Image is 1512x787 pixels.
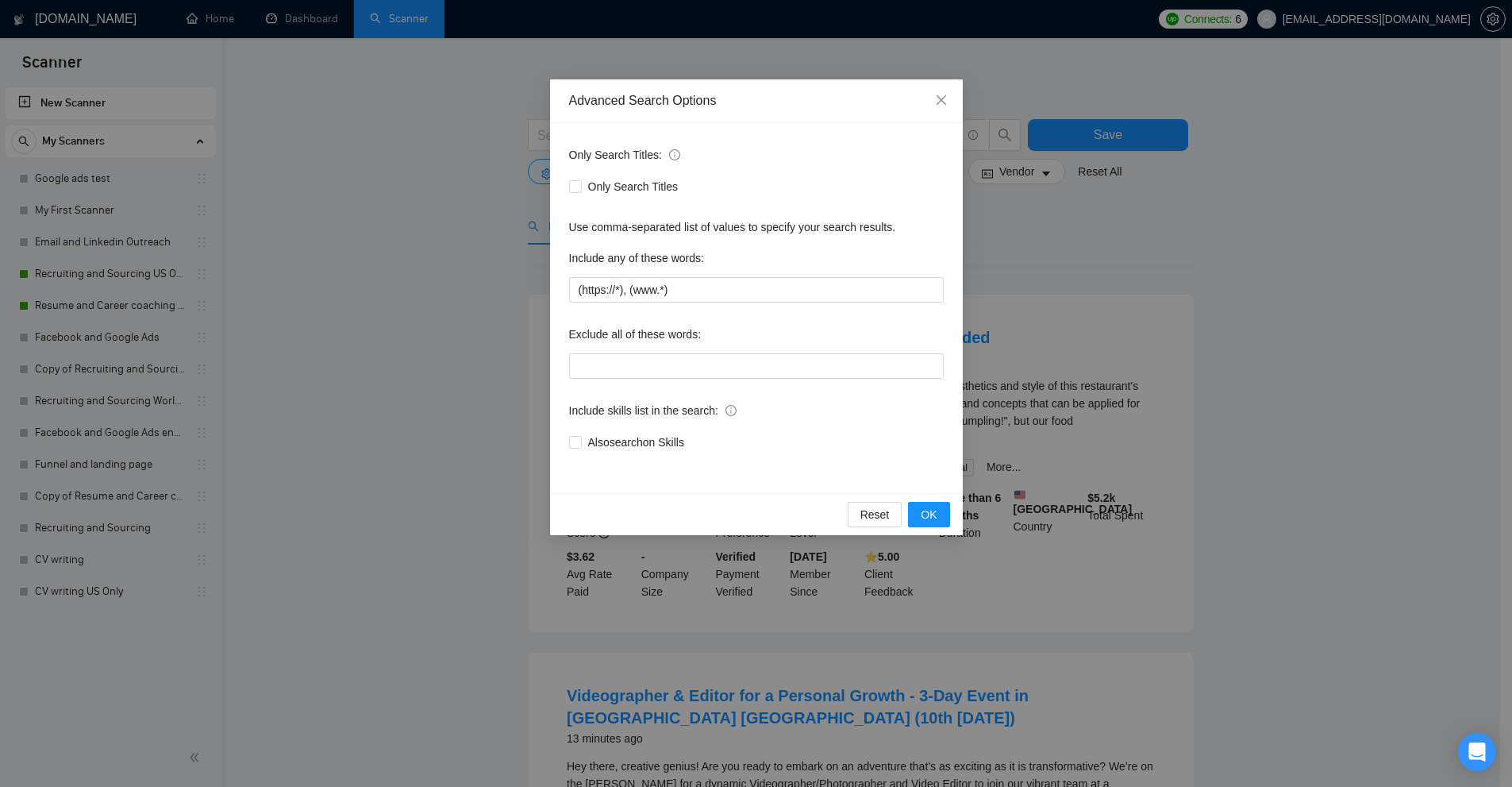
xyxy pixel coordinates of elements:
[569,245,704,271] label: Include any of these words:
[921,506,937,523] span: OK
[569,146,680,164] span: Only Search Titles:
[669,149,680,160] span: info-circle
[569,402,737,419] span: Include skills list in the search:
[582,434,691,451] span: Also search on Skills
[908,502,949,527] button: OK
[725,405,737,416] span: info-circle
[860,506,890,523] span: Reset
[569,218,944,236] div: Use comma-separated list of values to specify your search results.
[569,322,702,347] label: Exclude all of these words:
[582,178,685,195] span: Only Search Titles
[848,502,902,527] button: Reset
[920,79,963,122] button: Close
[935,94,948,106] span: close
[1458,733,1496,771] div: Open Intercom Messenger
[569,92,944,110] div: Advanced Search Options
